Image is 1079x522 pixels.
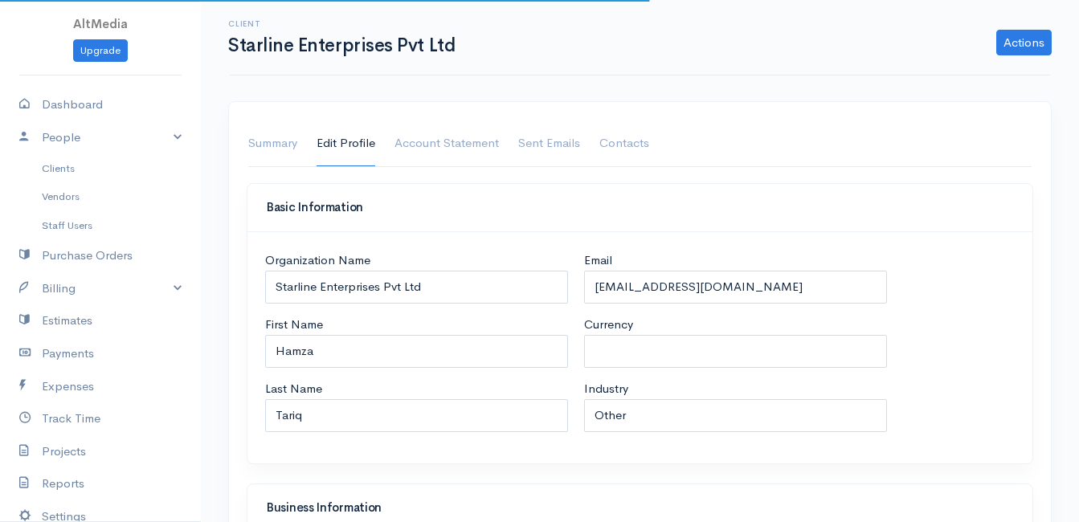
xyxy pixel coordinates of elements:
[599,121,649,166] a: Contacts
[73,16,128,31] span: AltMedia
[248,121,297,166] a: Summary
[265,380,322,398] label: Last Name
[267,501,1013,515] h4: Business Information
[228,19,459,28] h6: Client
[265,316,323,334] label: First Name
[267,201,1013,214] h4: Basic Information
[73,39,128,63] a: Upgrade
[317,121,375,166] a: Edit Profile
[584,316,633,334] label: Currency
[228,35,459,55] h1: Starline Enterprises Pvt Ltd
[518,121,580,166] a: Sent Emails
[584,251,612,270] label: Email
[584,380,628,398] label: Industry
[394,121,499,166] a: Account Statement
[996,30,1052,55] a: Actions
[265,251,370,270] label: Organization Name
